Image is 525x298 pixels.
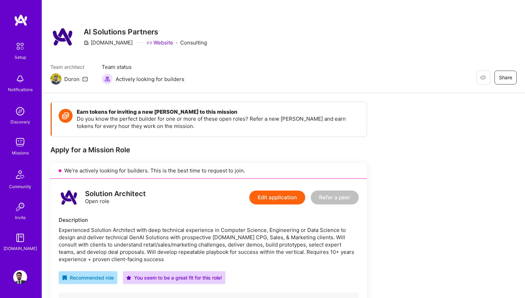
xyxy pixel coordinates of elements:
[50,73,61,84] img: Team Architect
[9,183,31,190] div: Community
[311,191,359,204] button: Refer a peer
[12,166,28,183] img: Community
[176,39,177,46] div: ·
[85,190,146,198] div: Solution Architect
[13,200,27,214] img: Invite
[102,63,184,71] span: Team status
[14,14,28,26] img: logo
[85,190,146,205] div: Open role
[59,226,359,263] div: Experienced Solution Architect with deep technical experience in Computer Science, Engineering or...
[480,75,486,80] i: icon EyeClosed
[13,135,27,149] img: teamwork
[59,109,73,123] img: Token icon
[11,270,29,284] a: User Avatar
[15,54,26,61] div: Setup
[50,63,88,71] span: Team architect
[62,274,114,281] div: Recommended role
[62,275,67,280] i: icon RecommendedBadge
[13,270,27,284] img: User Avatar
[249,191,305,204] button: Edit application
[64,75,80,83] div: Doron
[499,74,512,81] span: Share
[77,115,360,130] p: Do you know the perfect builder for one or more of these open roles? Refer a new [PERSON_NAME] an...
[50,163,367,179] div: We’re actively looking for builders. This is the best time to request to join.
[13,39,27,54] img: setup
[147,39,207,46] div: Consulting
[84,40,89,46] i: icon CompanyGray
[10,118,30,126] div: Discovery
[59,216,359,224] div: Description
[77,109,360,115] h4: Earn tokens for inviting a new [PERSON_NAME] to this mission
[126,274,222,281] div: You seem to be a great fit for this role!
[13,72,27,86] img: bell
[84,27,207,36] h3: AI Solutions Partners
[494,71,517,84] button: Share
[82,76,88,82] i: icon Mail
[102,73,113,84] img: Actively looking for builders
[13,104,27,118] img: discovery
[3,245,37,252] div: [DOMAIN_NAME]
[13,231,27,245] img: guide book
[50,24,75,49] img: Company Logo
[59,187,80,208] img: logo
[147,39,173,46] a: Website
[8,86,33,93] div: Notifications
[84,39,133,46] div: [DOMAIN_NAME]
[50,145,367,154] div: Apply for a Mission Role
[116,75,184,83] span: Actively looking for builders
[12,149,29,156] div: Missions
[126,275,131,280] i: icon PurpleStar
[15,214,26,221] div: Invite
